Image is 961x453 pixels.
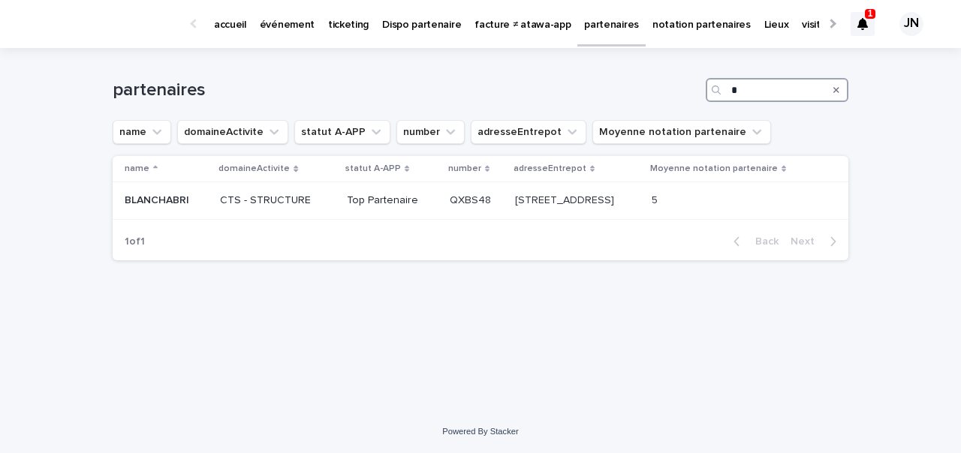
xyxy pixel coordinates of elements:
button: number [396,120,465,144]
p: QXBS48 [450,191,494,207]
button: Back [722,235,785,248]
p: statut A-APP [345,160,401,177]
h1: partenaires [113,79,700,101]
button: Next [785,235,848,248]
button: adresseEntrepot [471,120,586,144]
input: Search [706,78,848,102]
img: Ls34BcGeRexTGTNfXpUC [30,9,176,39]
tr: BLANCHABRIBLANCHABRI CTS - STRUCTURETop PartenaireQXBS48QXBS48 [STREET_ADDRESS][STREET_ADDRESS] 55 [113,182,848,220]
span: Next [791,236,824,247]
button: Moyenne notation partenaire [592,120,771,144]
p: CTS - STRUCTURE [220,194,335,207]
p: number [448,160,481,177]
div: 1 [851,12,875,36]
button: statut A-APP [294,120,390,144]
span: Back [746,236,779,247]
p: 5 [652,191,661,207]
a: Powered By Stacker [442,427,518,436]
p: 105 Rue de la Cornillère 85140 Saint-Martin-des-Noyers [515,191,617,207]
div: JN [899,12,923,36]
p: domaineActivite [218,160,290,177]
p: Moyenne notation partenaire [650,160,778,177]
p: adresseEntrepot [514,160,586,177]
p: Top Partenaire [347,194,438,207]
p: name [125,160,149,177]
p: BLANCHABRI [125,191,192,207]
button: domaineActivite [177,120,288,144]
p: 1 [868,8,873,19]
p: 1 of 1 [113,223,157,260]
button: name [113,120,171,144]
